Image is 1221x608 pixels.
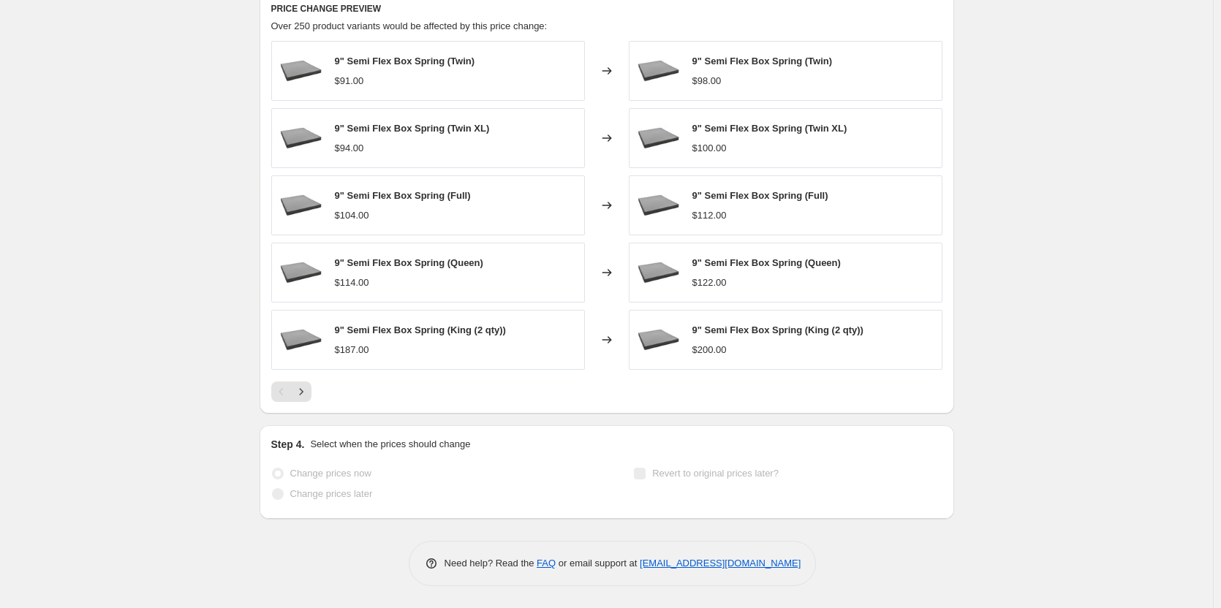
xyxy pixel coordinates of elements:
h6: PRICE CHANGE PREVIEW [271,3,942,15]
img: prod_1790987912_80x.jpg [637,318,681,362]
span: 9" Semi Flex Box Spring (Full) [335,190,471,201]
span: or email support at [556,558,640,569]
span: 9" Semi Flex Box Spring (Twin XL) [335,123,490,134]
img: prod_1790987912_80x.jpg [279,183,323,227]
img: prod_1790987912_80x.jpg [279,251,323,294]
div: $104.00 [335,208,369,223]
span: Revert to original prices later? [652,468,779,479]
span: 9" Semi Flex Box Spring (Twin) [335,56,475,66]
p: Select when the prices should change [310,437,470,452]
span: 9" Semi Flex Box Spring (Queen) [335,257,483,268]
img: prod_1790987912_80x.jpg [637,183,681,227]
span: 9" Semi Flex Box Spring (Queen) [692,257,841,268]
a: FAQ [537,558,556,569]
button: Next [291,381,311,402]
span: Need help? Read the [445,558,537,569]
div: $112.00 [692,208,727,223]
a: [EMAIL_ADDRESS][DOMAIN_NAME] [640,558,801,569]
img: prod_1790987912_80x.jpg [637,251,681,294]
span: 9" Semi Flex Box Spring (Twin) [692,56,833,66]
span: 9" Semi Flex Box Spring (Full) [692,190,828,201]
span: Change prices later [290,488,373,499]
div: $94.00 [335,141,364,156]
img: prod_1790987912_80x.jpg [279,318,323,362]
img: prod_1790987912_80x.jpg [637,49,681,93]
div: $200.00 [692,343,727,357]
img: prod_1790987912_80x.jpg [637,116,681,160]
div: $91.00 [335,74,364,88]
img: prod_1790987912_80x.jpg [279,49,323,93]
span: 9" Semi Flex Box Spring (Twin XL) [692,123,847,134]
h2: Step 4. [271,437,305,452]
nav: Pagination [271,381,311,402]
div: $98.00 [692,74,722,88]
div: $100.00 [692,141,727,156]
span: 9" Semi Flex Box Spring (King (2 qty)) [335,324,506,335]
div: $122.00 [692,275,727,290]
div: $187.00 [335,343,369,357]
div: $114.00 [335,275,369,290]
span: Over 250 product variants would be affected by this price change: [271,20,548,31]
span: 9" Semi Flex Box Spring (King (2 qty)) [692,324,863,335]
span: Change prices now [290,468,371,479]
img: prod_1790987912_80x.jpg [279,116,323,160]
